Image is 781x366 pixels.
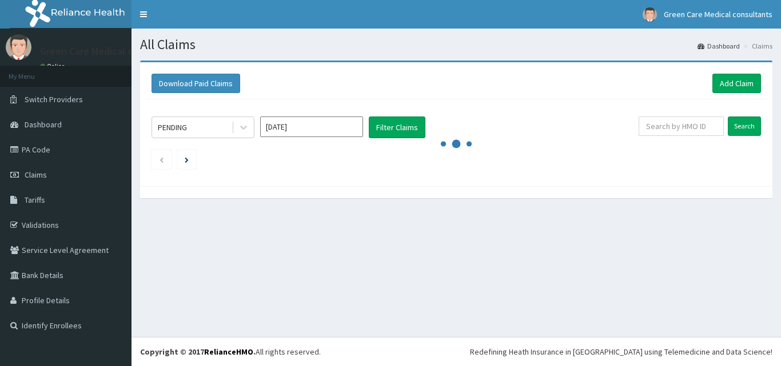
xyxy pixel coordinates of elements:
div: PENDING [158,122,187,133]
a: Online [40,62,67,70]
a: Next page [185,154,189,164]
a: Add Claim [712,74,761,93]
span: Dashboard [25,119,62,130]
span: Tariffs [25,195,45,205]
footer: All rights reserved. [132,337,781,366]
input: Select Month and Year [260,116,363,137]
img: User Image [6,34,31,60]
svg: audio-loading [439,127,473,161]
div: Redefining Heath Insurance in [GEOGRAPHIC_DATA] using Telemedicine and Data Science! [470,346,772,357]
img: User Image [643,7,657,22]
a: Previous page [159,154,164,164]
a: Dashboard [698,41,740,51]
p: Green Care Medical consultants [40,46,181,57]
input: Search by HMO ID [639,116,724,136]
button: Download Paid Claims [152,74,240,93]
span: Claims [25,170,47,180]
strong: Copyright © 2017 . [140,347,256,357]
h1: All Claims [140,37,772,52]
input: Search [728,116,761,136]
button: Filter Claims [369,116,425,138]
span: Green Care Medical consultants [664,9,772,19]
li: Claims [741,41,772,51]
span: Switch Providers [25,94,83,104]
a: RelianceHMO [204,347,253,357]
